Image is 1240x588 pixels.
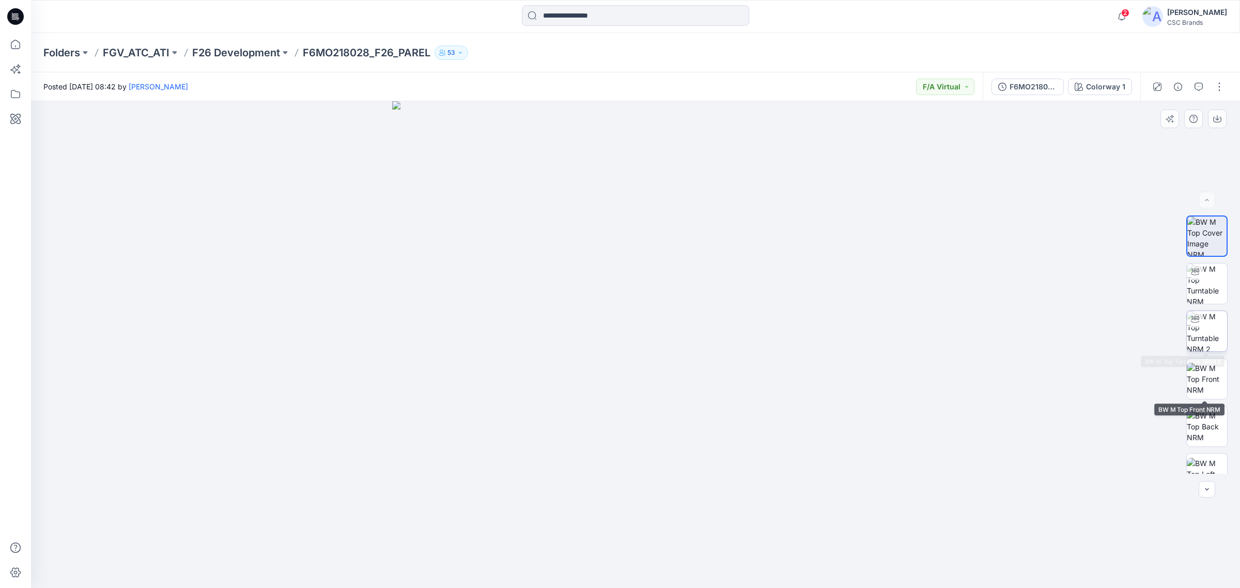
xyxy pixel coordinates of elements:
div: CSC Brands [1167,19,1227,26]
a: FGV_ATC_ATI [103,45,169,60]
button: F6MO218028_OW26M2094_F26_PAREL_VFA [991,79,1064,95]
a: F26 Development [192,45,280,60]
span: 2 [1121,9,1129,17]
img: BW M Top Turntable NRM 2 [1187,311,1227,351]
a: Folders [43,45,80,60]
img: BW M Top Front NRM [1187,363,1227,395]
img: BW M Top Cover Image NRM [1187,216,1227,256]
div: F6MO218028_OW26M2094_F26_PAREL_VFA [1010,81,1057,92]
img: BW M Top Left NRM [1187,458,1227,490]
img: BW M Top Turntable NRM [1187,264,1227,304]
img: avatar [1142,6,1163,27]
img: BW M Top Back NRM [1187,410,1227,443]
button: 53 [435,45,468,60]
a: [PERSON_NAME] [129,82,188,91]
button: Colorway 1 [1068,79,1132,95]
div: Colorway 1 [1086,81,1125,92]
p: 53 [447,47,455,58]
p: F6MO218028_F26_PAREL [303,45,430,60]
button: Details [1170,79,1186,95]
div: [PERSON_NAME] [1167,6,1227,19]
span: Posted [DATE] 08:42 by [43,81,188,92]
